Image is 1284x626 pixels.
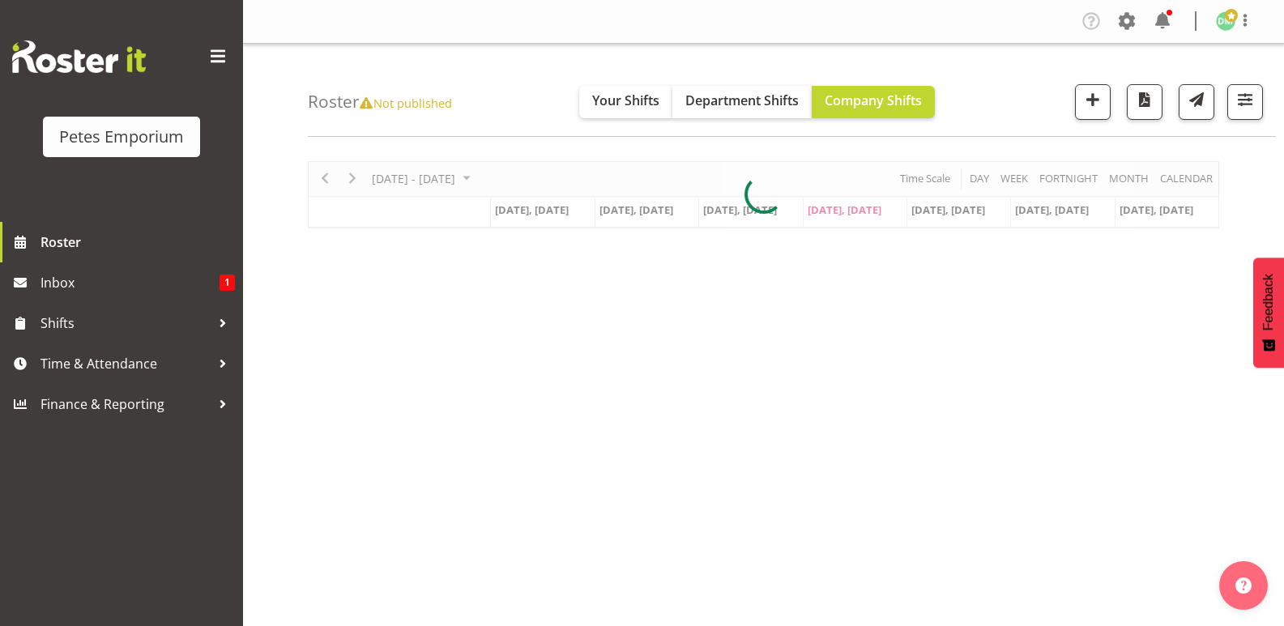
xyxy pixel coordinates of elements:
[41,392,211,416] span: Finance & Reporting
[41,351,211,376] span: Time & Attendance
[41,270,220,295] span: Inbox
[59,125,184,149] div: Petes Emporium
[1075,84,1111,120] button: Add a new shift
[1235,577,1252,594] img: help-xxl-2.png
[12,40,146,73] img: Rosterit website logo
[579,86,672,118] button: Your Shifts
[1127,84,1162,120] button: Download a PDF of the roster according to the set date range.
[812,86,935,118] button: Company Shifts
[220,275,235,291] span: 1
[360,95,451,111] span: Not published
[1253,258,1284,368] button: Feedback - Show survey
[825,92,922,109] span: Company Shifts
[308,92,451,111] h4: Roster
[41,230,235,254] span: Roster
[1261,274,1276,330] span: Feedback
[592,92,659,109] span: Your Shifts
[1179,84,1214,120] button: Send a list of all shifts for the selected filtered period to all rostered employees.
[41,311,211,335] span: Shifts
[685,92,799,109] span: Department Shifts
[1216,11,1235,31] img: david-mcauley697.jpg
[1227,84,1263,120] button: Filter Shifts
[672,86,812,118] button: Department Shifts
